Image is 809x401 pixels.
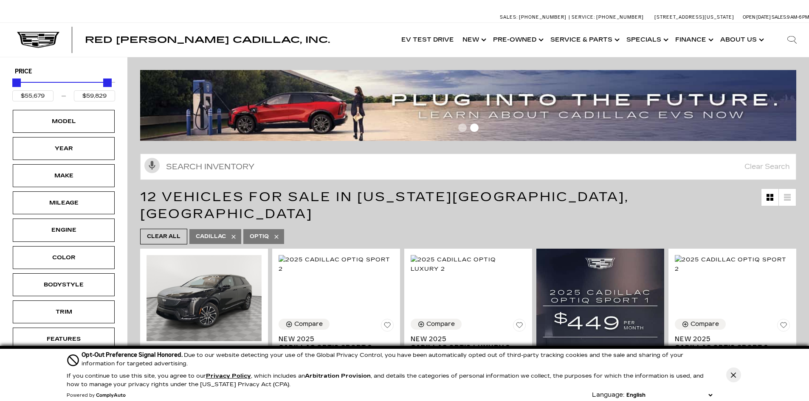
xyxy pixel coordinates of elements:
span: Opt-Out Preference Signal Honored . [82,351,184,359]
div: FeaturesFeatures [13,328,115,351]
span: Optiq [250,231,269,242]
div: Powered by [67,393,126,398]
div: Maximum Price [103,79,112,87]
div: Trim [42,307,85,317]
div: TrimTrim [13,300,115,323]
button: Save Vehicle [777,319,790,335]
a: Specials [622,23,671,57]
a: New [458,23,489,57]
div: Compare [426,320,455,328]
span: 12 Vehicles for Sale in [US_STATE][GEOGRAPHIC_DATA], [GEOGRAPHIC_DATA] [140,189,629,222]
button: Close Button [726,367,741,382]
input: Search Inventory [140,154,796,180]
div: Price [12,76,115,101]
button: Compare Vehicle [279,319,330,330]
div: Features [42,334,85,344]
img: 2025 Cadillac OPTIQ Sport 2 [675,255,790,274]
a: Service: [PHONE_NUMBER] [569,15,646,20]
svg: Click to toggle on voice search [144,158,160,173]
a: ComplyAuto [96,393,126,398]
span: Sales: [772,14,787,20]
span: Red [PERSON_NAME] Cadillac, Inc. [85,35,330,45]
img: Cadillac Dark Logo with Cadillac White Text [17,32,59,48]
div: MileageMileage [13,191,115,214]
span: Go to slide 2 [470,123,479,132]
span: New 2025 [279,335,387,343]
span: Go to slide 1 [458,123,467,132]
span: [PHONE_NUMBER] [596,14,644,20]
div: ModelModel [13,110,115,133]
a: New 2025Cadillac OPTIQ Sport 2 [279,335,394,352]
span: Cadillac [196,231,226,242]
a: [STREET_ADDRESS][US_STATE] [654,14,734,20]
a: Red [PERSON_NAME] Cadillac, Inc. [85,36,330,44]
div: YearYear [13,137,115,160]
span: Clear All [147,231,180,242]
span: Service: [572,14,595,20]
div: Make [42,171,85,180]
p: If you continue to use this site, you agree to our , which includes an , and details the categori... [67,373,704,388]
img: ev-blog-post-banners4 [140,70,803,141]
input: Minimum [12,90,54,101]
img: 2025 Cadillac OPTIQ Sport 2 [279,255,394,274]
a: Finance [671,23,716,57]
select: Language Select [624,391,714,399]
div: Engine [42,225,85,235]
a: Service & Parts [546,23,622,57]
a: Pre-Owned [489,23,546,57]
span: 9 AM-6 PM [787,14,809,20]
button: Save Vehicle [513,319,526,335]
div: Mileage [42,198,85,208]
img: 2025 Cadillac OPTIQ Luxury 2 [411,255,526,274]
div: MakeMake [13,164,115,187]
div: EngineEngine [13,219,115,241]
div: Color [42,253,85,262]
div: Bodystyle [42,280,85,289]
h5: Price [15,68,113,76]
div: BodystyleBodystyle [13,273,115,296]
span: Sales: [500,14,518,20]
div: Year [42,144,85,153]
span: Cadillac OPTIQ Sport 2 [279,343,387,352]
div: Due to our website detecting your use of the Global Privacy Control, you have been automatically ... [82,351,714,368]
strong: Arbitration Provision [305,373,371,379]
span: New 2025 [411,335,519,343]
a: Privacy Policy [206,373,251,379]
a: EV Test Drive [397,23,458,57]
button: Save Vehicle [381,319,394,335]
div: Language: [592,392,624,398]
div: Minimum Price [12,79,21,87]
input: Maximum [74,90,115,101]
div: Compare [691,320,719,328]
img: 2025 Cadillac OPTIQ Sport 1 [147,255,262,341]
div: Model [42,117,85,126]
span: Cadillac OPTIQ Luxury 2 [411,343,519,352]
span: New 2025 [675,335,784,343]
a: About Us [716,23,767,57]
button: Compare Vehicle [675,319,726,330]
a: Sales: [PHONE_NUMBER] [500,15,569,20]
div: ColorColor [13,246,115,269]
span: [PHONE_NUMBER] [519,14,567,20]
a: New 2025Cadillac OPTIQ Luxury 2 [411,335,526,352]
span: Open [DATE] [743,14,771,20]
span: Cadillac OPTIQ Sport 2 [675,343,784,352]
button: Compare Vehicle [411,319,462,330]
div: Compare [294,320,323,328]
a: New 2025Cadillac OPTIQ Sport 2 [675,335,790,352]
